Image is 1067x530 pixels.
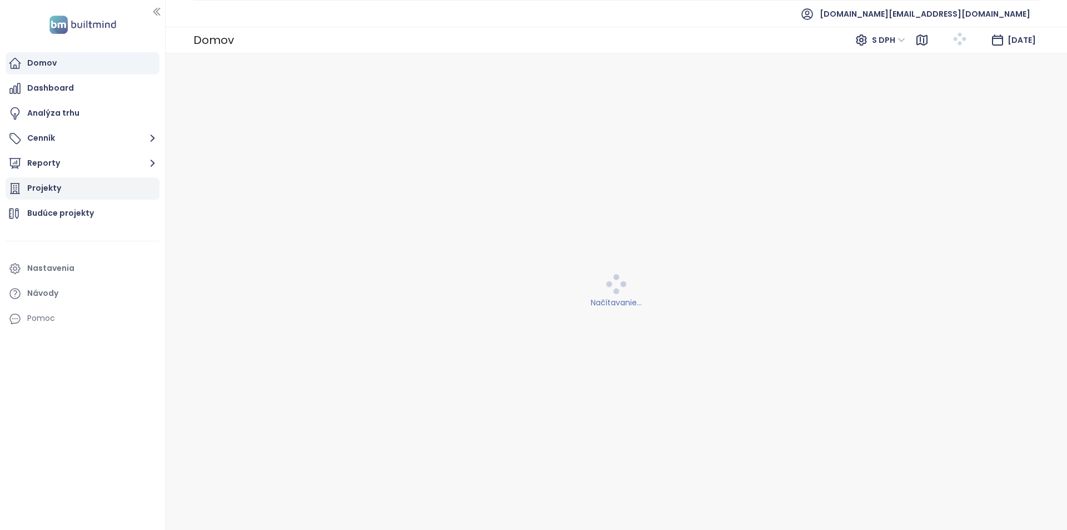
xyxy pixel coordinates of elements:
button: Cenník [6,127,159,150]
a: Nastavenia [6,257,159,280]
a: Budúce projekty [6,202,159,225]
a: Dashboard [6,77,159,100]
div: Budúce projekty [27,206,94,220]
div: Analýza trhu [27,106,79,120]
div: Pomoc [27,311,55,325]
span: [DOMAIN_NAME][EMAIL_ADDRESS][DOMAIN_NAME] [820,1,1030,27]
a: Domov [6,52,159,75]
div: Pomoc [6,308,159,330]
button: Reporty [6,152,159,175]
a: Projekty [6,177,159,200]
div: Načítavanie... [173,296,1060,309]
span: S DPH [872,32,905,48]
div: Dashboard [27,81,74,95]
div: Domov [193,29,234,51]
a: Návody [6,283,159,305]
img: logo [46,13,119,36]
div: Nastavenia [27,261,74,275]
div: Domov [27,56,57,70]
span: [DATE] [1008,34,1036,46]
div: Návody [27,286,58,300]
div: Projekty [27,181,61,195]
a: Analýza trhu [6,102,159,125]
